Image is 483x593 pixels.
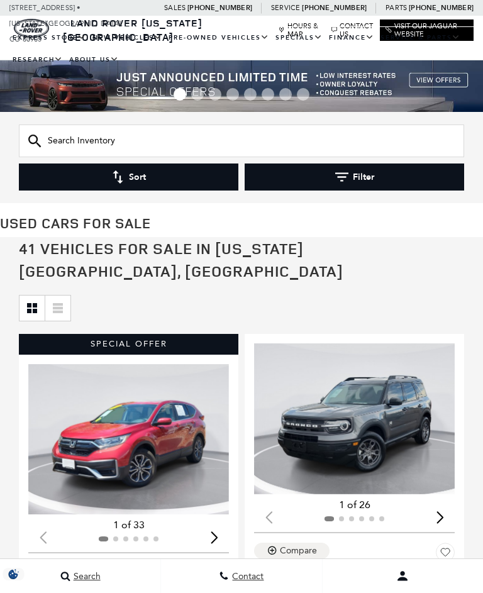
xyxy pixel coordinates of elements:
[409,3,474,13] a: [PHONE_NUMBER]
[245,163,464,191] button: Filter
[254,343,455,494] div: 1 / 2
[254,343,455,494] img: 2023 Ford Bronco Sport Big Bend 1
[244,88,257,101] span: Go to slide 5
[187,3,252,13] a: [PHONE_NUMBER]
[19,238,343,281] span: 41 Vehicles for Sale in [US_STATE][GEOGRAPHIC_DATA], [GEOGRAPHIC_DATA]
[9,49,66,71] a: Research
[431,504,448,531] div: Next slide
[254,543,330,559] button: Compare Vehicle
[326,27,377,49] a: Finance
[272,27,326,49] a: Specials
[206,524,223,551] div: Next slide
[209,88,221,101] span: Go to slide 3
[70,571,101,582] span: Search
[297,88,309,101] span: Go to slide 8
[89,27,165,49] a: New Vehicles
[14,19,49,38] img: Land Rover
[279,22,325,38] a: Hours & Map
[165,27,272,49] a: Pre-Owned Vehicles
[279,88,292,101] span: Go to slide 7
[280,545,317,557] div: Compare
[28,518,229,532] div: 1 of 33
[9,4,123,43] a: [STREET_ADDRESS] • [US_STATE][GEOGRAPHIC_DATA], CO 80905
[28,364,229,514] div: 1 / 2
[254,498,455,512] div: 1 of 26
[66,49,122,71] a: About Us
[28,364,229,514] img: 2021 Honda CR-V EX-L 1
[63,16,203,44] a: Land Rover [US_STATE][GEOGRAPHIC_DATA]
[19,334,238,354] div: Special Offer
[226,88,239,101] span: Go to slide 4
[174,88,186,101] span: Go to slide 1
[19,163,238,191] button: Sort
[19,125,464,157] input: Search Inventory
[229,571,264,582] span: Contact
[436,543,455,567] button: Save Vehicle
[331,22,374,38] a: Contact Us
[262,88,274,101] span: Go to slide 6
[9,27,89,49] a: EXPRESS STORE
[323,560,483,592] button: Open user profile menu
[302,3,367,13] a: [PHONE_NUMBER]
[377,27,464,49] a: Service & Parts
[386,22,468,38] a: Visit Our Jaguar Website
[14,19,49,38] a: land-rover
[9,27,474,71] nav: Main Navigation
[191,88,204,101] span: Go to slide 2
